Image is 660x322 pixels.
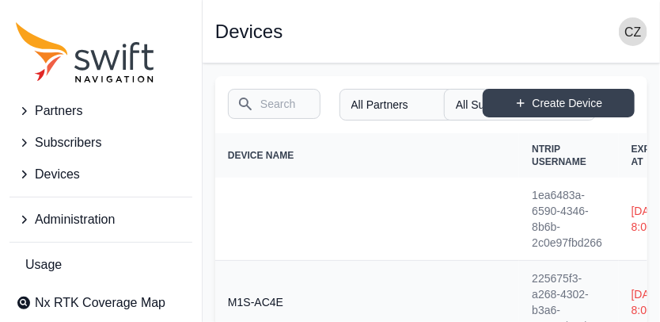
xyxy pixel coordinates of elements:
[519,178,618,261] td: 1ea6483a-6590-4346-8b6b-2c0e97fbd266
[444,89,596,121] select: Subscriber
[9,95,192,127] button: Partners
[25,255,62,274] span: Usage
[228,89,321,119] input: Search
[619,17,647,46] img: user photo
[9,249,192,281] a: Usage
[215,22,283,41] h1: Devices
[9,287,192,319] a: Nx RTK Coverage Map
[215,133,519,178] th: Device Name
[35,165,80,184] span: Devices
[35,293,165,312] span: Nx RTK Coverage Map
[35,133,101,152] span: Subscribers
[483,89,635,117] a: Create Device
[339,89,491,121] select: Partner Name
[9,159,192,190] button: Devices
[9,127,192,159] button: Subscribers
[519,133,618,178] th: NTRIP Username
[35,102,82,121] span: Partners
[9,204,192,236] button: Administration
[35,210,115,229] span: Administration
